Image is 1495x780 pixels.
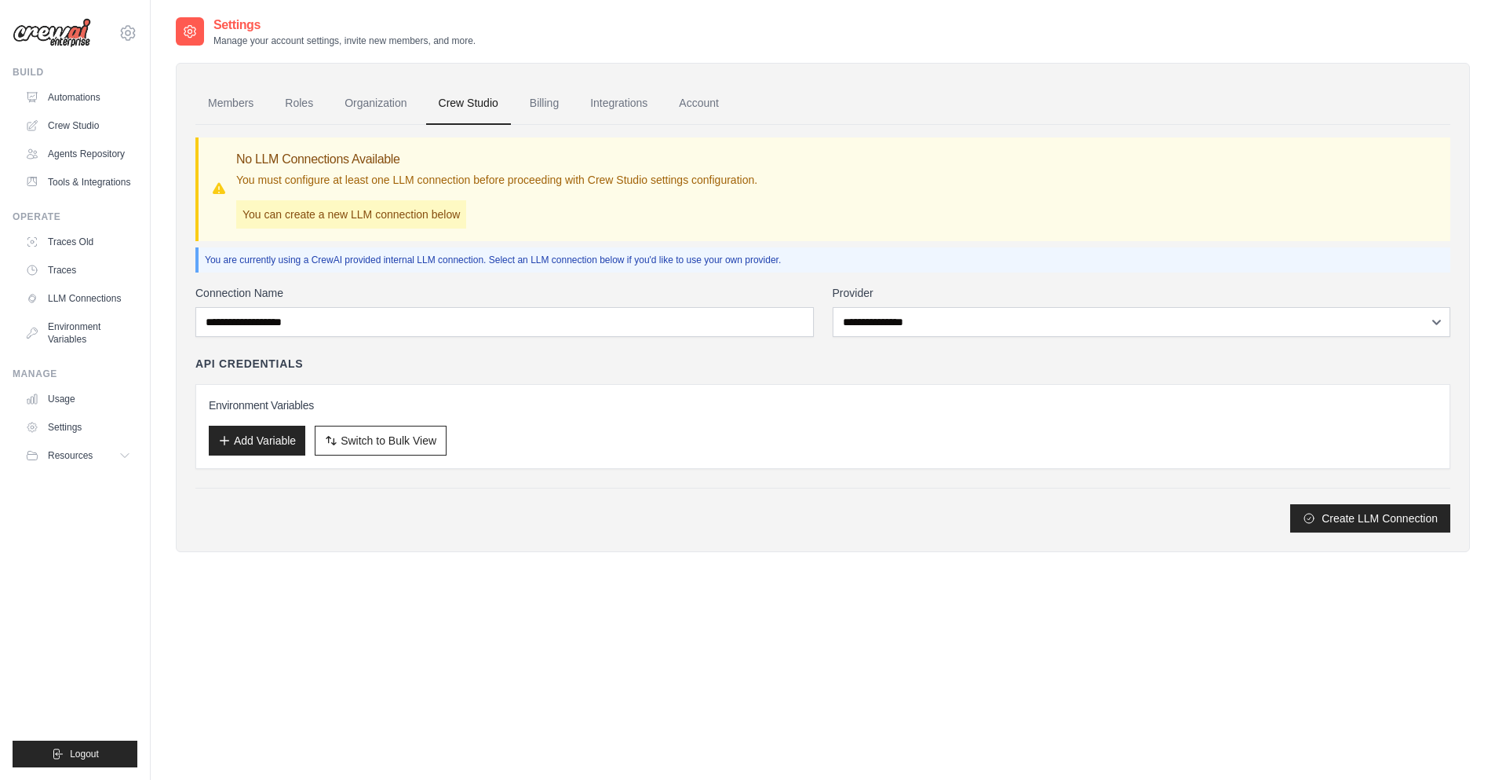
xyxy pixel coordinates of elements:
[426,82,511,125] a: Crew Studio
[666,82,731,125] a: Account
[19,170,137,195] a: Tools & Integrations
[19,229,137,255] a: Traces Old
[13,368,137,380] div: Manage
[70,748,99,760] span: Logout
[195,356,303,372] h4: API Credentials
[341,433,436,449] span: Switch to Bulk View
[19,415,137,440] a: Settings
[19,386,137,412] a: Usage
[19,85,137,110] a: Automations
[236,172,757,188] p: You must configure at least one LLM connection before proceeding with Crew Studio settings config...
[1290,504,1450,533] button: Create LLM Connection
[19,286,137,311] a: LLM Connections
[19,141,137,167] a: Agents Repository
[19,443,137,468] button: Resources
[13,741,137,767] button: Logout
[19,113,137,138] a: Crew Studio
[213,35,476,47] p: Manage your account settings, invite new members, and more.
[13,66,137,79] div: Build
[19,258,137,283] a: Traces
[209,426,305,456] button: Add Variable
[13,211,137,223] div: Operate
[205,254,1444,266] p: You are currently using a CrewAI provided internal LLM connection. Select an LLM connection below...
[213,16,476,35] h2: Settings
[209,397,1437,413] h3: Environment Variables
[195,285,814,301] label: Connection Name
[272,82,326,125] a: Roles
[48,449,93,462] span: Resources
[315,426,447,456] button: Switch to Bulk View
[833,285,1451,301] label: Provider
[332,82,419,125] a: Organization
[195,82,266,125] a: Members
[236,200,466,229] p: You can create a new LLM connection below
[578,82,660,125] a: Integrations
[19,314,137,352] a: Environment Variables
[236,150,757,169] h3: No LLM Connections Available
[13,18,91,48] img: Logo
[517,82,571,125] a: Billing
